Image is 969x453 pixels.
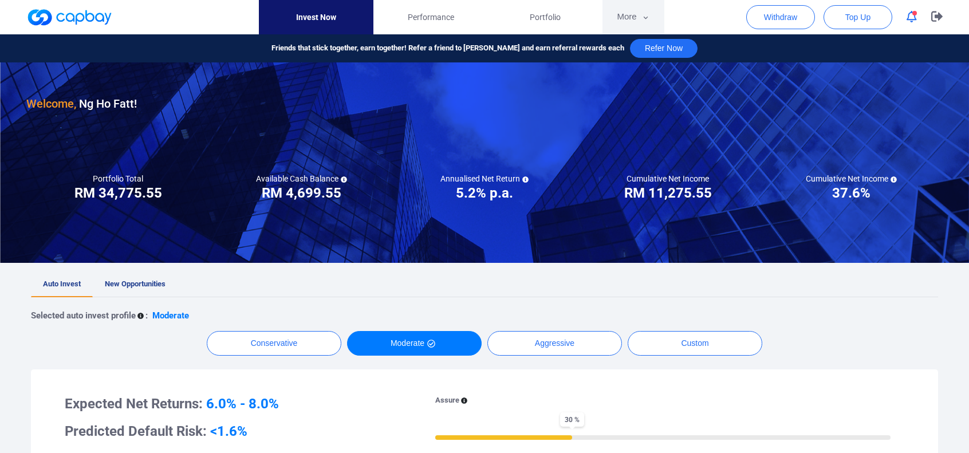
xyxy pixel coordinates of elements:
[347,331,482,356] button: Moderate
[145,309,148,322] p: :
[271,42,624,54] span: Friends that stick together, earn together! Refer a friend to [PERSON_NAME] and earn referral rew...
[31,309,136,322] p: Selected auto invest profile
[43,279,81,288] span: Auto Invest
[832,184,870,202] h3: 37.6%
[456,184,513,202] h3: 5.2% p.a.
[26,94,137,113] h3: Ng Ho Fatt !
[152,309,189,322] p: Moderate
[256,174,347,184] h5: Available Cash Balance
[93,174,143,184] h5: Portfolio Total
[845,11,870,23] span: Top Up
[65,395,404,413] h3: Expected Net Returns:
[65,422,404,440] h3: Predicted Default Risk:
[440,174,529,184] h5: Annualised Net Return
[210,423,247,439] span: <1.6%
[806,174,897,184] h5: Cumulative Net Income
[746,5,815,29] button: Withdraw
[487,331,622,356] button: Aggressive
[74,184,162,202] h3: RM 34,775.55
[408,11,454,23] span: Performance
[630,39,698,58] button: Refer Now
[262,184,341,202] h3: RM 4,699.55
[624,184,712,202] h3: RM 11,275.55
[26,97,76,111] span: Welcome,
[530,11,561,23] span: Portfolio
[824,5,892,29] button: Top Up
[628,331,762,356] button: Custom
[207,331,341,356] button: Conservative
[627,174,709,184] h5: Cumulative Net Income
[206,396,279,412] span: 6.0% - 8.0%
[435,395,459,407] p: Assure
[560,412,584,427] span: 30 %
[105,279,166,288] span: New Opportunities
